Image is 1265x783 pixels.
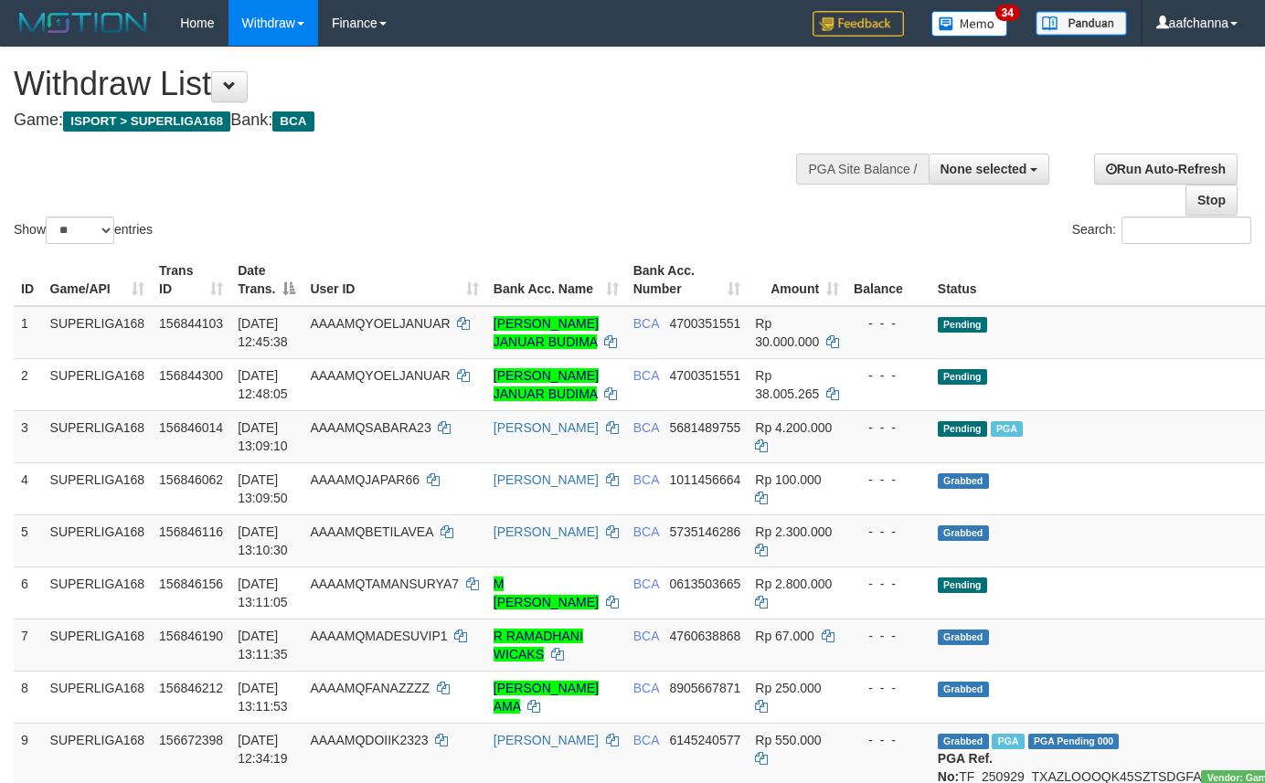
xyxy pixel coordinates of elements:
span: Pending [938,577,987,593]
span: BCA [633,577,659,591]
a: M [PERSON_NAME] [494,577,599,609]
div: - - - [854,731,923,749]
span: 156672398 [159,733,223,747]
td: 8 [14,671,43,723]
span: Rp 38.005.265 [755,368,819,401]
span: 34 [995,5,1020,21]
td: 6 [14,566,43,619]
span: Copy 8905667871 to clipboard [669,681,740,695]
span: Grabbed [938,473,989,489]
span: AAAAMQDOIIK2323 [310,733,428,747]
span: 156846212 [159,681,223,695]
span: Copy 4760638868 to clipboard [669,629,740,643]
div: - - - [854,418,923,437]
span: 156846156 [159,577,223,591]
span: [DATE] 13:10:30 [238,524,288,557]
span: 156846014 [159,420,223,435]
span: Grabbed [938,630,989,645]
img: Feedback.jpg [813,11,904,37]
span: BCA [272,111,314,132]
span: [DATE] 12:48:05 [238,368,288,401]
td: SUPERLIGA168 [43,671,153,723]
span: Rp 30.000.000 [755,316,819,349]
span: AAAAMQYOELJANUAR [310,368,450,383]
span: Copy 0613503665 to clipboard [669,577,740,591]
label: Show entries [14,217,153,244]
div: - - - [854,366,923,385]
a: [PERSON_NAME] [494,733,599,747]
span: Rp 4.200.000 [755,420,832,435]
span: Grabbed [938,734,989,749]
a: [PERSON_NAME] JANUAR BUDIMA [494,316,599,349]
span: [DATE] 12:45:38 [238,316,288,349]
th: Bank Acc. Number: activate to sort column ascending [626,254,749,306]
span: [DATE] 13:09:50 [238,472,288,505]
td: 2 [14,358,43,410]
td: 1 [14,306,43,359]
select: Showentries [46,217,114,244]
a: Run Auto-Refresh [1094,153,1238,185]
div: - - - [854,471,923,489]
span: ISPORT > SUPERLIGA168 [63,111,230,132]
span: AAAAMQYOELJANUAR [310,316,450,331]
span: BCA [633,368,659,383]
span: Copy 4700351551 to clipboard [669,316,740,331]
span: BCA [633,524,659,539]
img: Button%20Memo.svg [931,11,1008,37]
span: 156844103 [159,316,223,331]
th: Trans ID: activate to sort column ascending [152,254,230,306]
img: MOTION_logo.png [14,9,153,37]
a: [PERSON_NAME] [494,420,599,435]
span: AAAAMQMADESUVIP1 [310,629,447,643]
span: Rp 67.000 [755,629,814,643]
img: panduan.png [1036,11,1127,36]
span: [DATE] 13:11:53 [238,681,288,714]
span: Copy 6145240577 to clipboard [669,733,740,747]
span: [DATE] 12:34:19 [238,733,288,766]
span: AAAAMQBETILAVEA [310,524,432,539]
div: - - - [854,523,923,541]
th: Game/API: activate to sort column ascending [43,254,153,306]
span: 156846116 [159,524,223,539]
a: [PERSON_NAME] [494,524,599,539]
span: None selected [941,162,1027,176]
span: Copy 5681489755 to clipboard [669,420,740,435]
div: - - - [854,679,923,697]
a: R RAMADHANI WICAKS [494,629,583,661]
td: 4 [14,462,43,514]
a: [PERSON_NAME] JANUAR BUDIMA [494,368,599,401]
span: BCA [633,733,659,747]
span: BCA [633,629,659,643]
td: SUPERLIGA168 [43,358,153,410]
span: Rp 550.000 [755,733,821,747]
span: Copy 1011456664 to clipboard [669,472,740,487]
span: [DATE] 13:11:35 [238,629,288,661]
span: Grabbed [938,525,989,541]
span: Grabbed [938,682,989,697]
th: Date Trans.: activate to sort column descending [230,254,303,306]
td: SUPERLIGA168 [43,306,153,359]
span: AAAAMQFANAZZZZ [310,681,430,695]
div: - - - [854,314,923,333]
label: Search: [1072,217,1251,244]
span: Rp 2.300.000 [755,524,832,539]
span: AAAAMQJAPAR66 [310,472,420,487]
td: SUPERLIGA168 [43,619,153,671]
span: Pending [938,369,987,385]
h1: Withdraw List [14,66,825,102]
span: BCA [633,472,659,487]
span: Marked by aafsoycanthlai [992,734,1024,749]
span: BCA [633,420,659,435]
th: Bank Acc. Name: activate to sort column ascending [486,254,626,306]
span: Pending [938,421,987,437]
span: Rp 100.000 [755,472,821,487]
td: 5 [14,514,43,566]
th: User ID: activate to sort column ascending [303,254,485,306]
td: 7 [14,619,43,671]
span: Rp 2.800.000 [755,577,832,591]
span: Rp 250.000 [755,681,821,695]
a: [PERSON_NAME] [494,472,599,487]
span: AAAAMQTAMANSURYA7 [310,577,459,591]
td: SUPERLIGA168 [43,462,153,514]
span: BCA [633,316,659,331]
